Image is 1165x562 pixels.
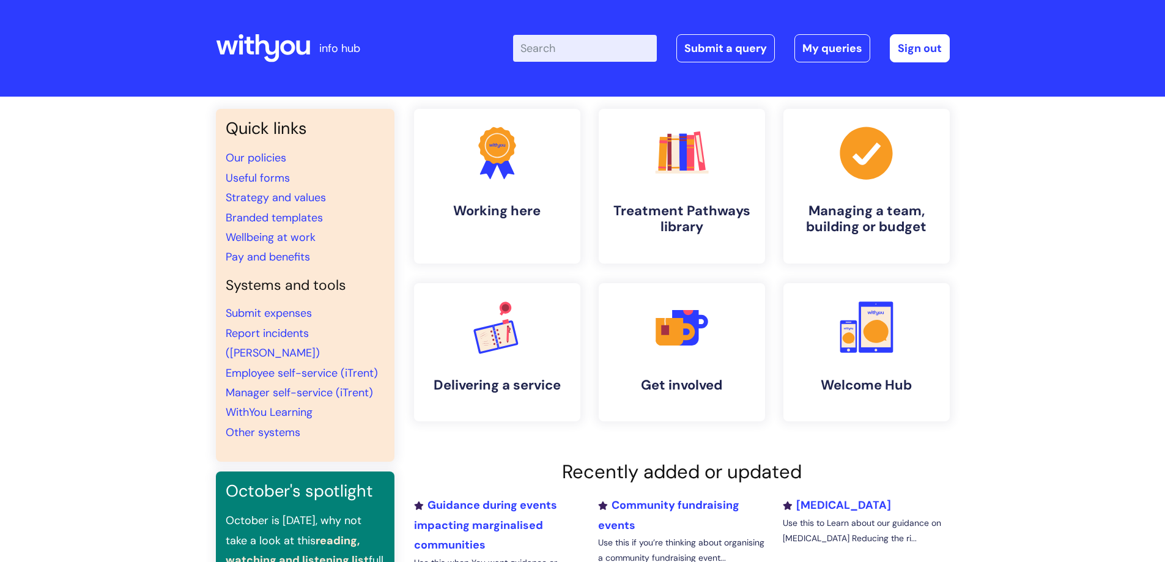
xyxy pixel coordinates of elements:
[783,109,950,264] a: Managing a team, building or budget
[794,34,870,62] a: My queries
[424,377,571,393] h4: Delivering a service
[414,460,950,483] h2: Recently added or updated
[424,203,571,219] h4: Working here
[513,34,950,62] div: | -
[783,516,949,546] p: Use this to Learn about our guidance on [MEDICAL_DATA] Reducing the ri...
[319,39,360,58] p: info hub
[226,481,385,501] h3: October's spotlight
[783,498,891,512] a: [MEDICAL_DATA]
[598,498,739,532] a: Community fundraising events
[414,109,580,264] a: Working here
[226,425,300,440] a: Other systems
[226,366,378,380] a: Employee self-service (iTrent)
[414,498,557,552] a: Guidance during events impacting marginalised communities
[226,385,373,400] a: Manager self-service (iTrent)
[226,326,320,360] a: Report incidents ([PERSON_NAME])
[226,119,385,138] h3: Quick links
[608,203,755,235] h4: Treatment Pathways library
[599,283,765,421] a: Get involved
[226,150,286,165] a: Our policies
[226,190,326,205] a: Strategy and values
[226,250,310,264] a: Pay and benefits
[226,171,290,185] a: Useful forms
[226,306,312,320] a: Submit expenses
[783,283,950,421] a: Welcome Hub
[226,405,313,420] a: WithYou Learning
[793,377,940,393] h4: Welcome Hub
[676,34,775,62] a: Submit a query
[226,230,316,245] a: Wellbeing at work
[414,283,580,421] a: Delivering a service
[608,377,755,393] h4: Get involved
[513,35,657,62] input: Search
[793,203,940,235] h4: Managing a team, building or budget
[226,210,323,225] a: Branded templates
[890,34,950,62] a: Sign out
[599,109,765,264] a: Treatment Pathways library
[226,277,385,294] h4: Systems and tools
